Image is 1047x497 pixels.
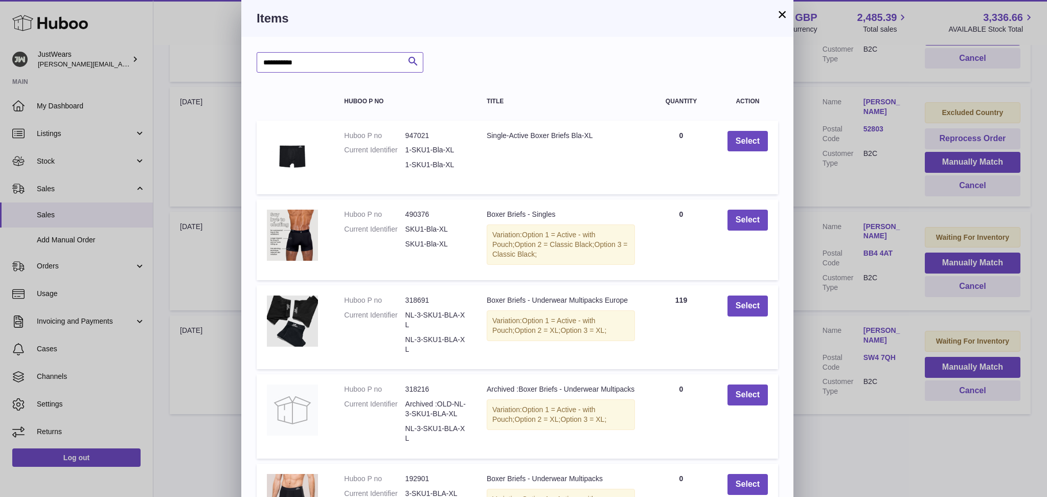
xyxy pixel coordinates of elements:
[487,210,635,219] div: Boxer Briefs - Singles
[645,199,717,280] td: 0
[405,145,466,155] dd: 1-SKU1-Bla-XL
[645,285,717,369] td: 119
[514,240,594,248] span: Option 2 = Classic Black;
[492,317,596,334] span: Option 1 = Active - with Pouch;
[344,210,405,219] dt: Huboo P no
[344,385,405,394] dt: Huboo P no
[405,385,466,394] dd: 318216
[344,131,405,141] dt: Huboo P no
[727,474,768,495] button: Select
[344,399,405,419] dt: Current Identifier
[334,88,476,115] th: Huboo P no
[267,385,318,436] img: Archived :Boxer Briefs - Underwear Multipacks
[487,224,635,265] div: Variation:
[405,399,466,419] dd: Archived :OLD-NL-3-SKU1-BLA-XL
[267,296,318,347] img: Boxer Briefs - Underwear Multipacks Europe
[405,224,466,234] dd: SKU1-Bla-XL
[514,415,560,423] span: Option 2 = XL;
[514,326,560,334] span: Option 2 = XL;
[405,296,466,305] dd: 318691
[560,415,606,423] span: Option 3 = XL;
[344,310,405,330] dt: Current Identifier
[487,399,635,430] div: Variation:
[487,310,635,341] div: Variation:
[405,131,466,141] dd: 947021
[645,374,717,458] td: 0
[727,385,768,405] button: Select
[487,131,635,141] div: Single-Active Boxer Briefs Bla-XL
[487,474,635,484] div: Boxer Briefs - Underwear Multipacks
[492,231,596,248] span: Option 1 = Active - with Pouch;
[257,10,778,27] h3: Items
[405,335,466,354] dd: NL-3-SKU1-BLA-XL
[645,88,717,115] th: Quantity
[560,326,606,334] span: Option 3 = XL;
[487,296,635,305] div: Boxer Briefs - Underwear Multipacks Europe
[645,121,717,195] td: 0
[405,210,466,219] dd: 490376
[405,239,466,249] dd: SKU1-Bla-XL
[487,385,635,394] div: Archived :Boxer Briefs - Underwear Multipacks
[344,224,405,234] dt: Current Identifier
[267,131,318,182] img: Single-Active Boxer Briefs Bla-XL
[405,160,466,170] dd: 1-SKU1-Bla-XL
[492,405,596,423] span: Option 1 = Active - with Pouch;
[405,310,466,330] dd: NL-3-SKU1-BLA-XL
[717,88,778,115] th: Action
[727,131,768,152] button: Select
[727,296,768,317] button: Select
[776,8,788,20] button: ×
[344,145,405,155] dt: Current Identifier
[405,474,466,484] dd: 192901
[405,424,466,443] dd: NL-3-SKU1-BLA-XL
[344,296,405,305] dt: Huboo P no
[476,88,645,115] th: Title
[344,474,405,484] dt: Huboo P no
[727,210,768,231] button: Select
[267,210,318,261] img: Boxer Briefs - Singles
